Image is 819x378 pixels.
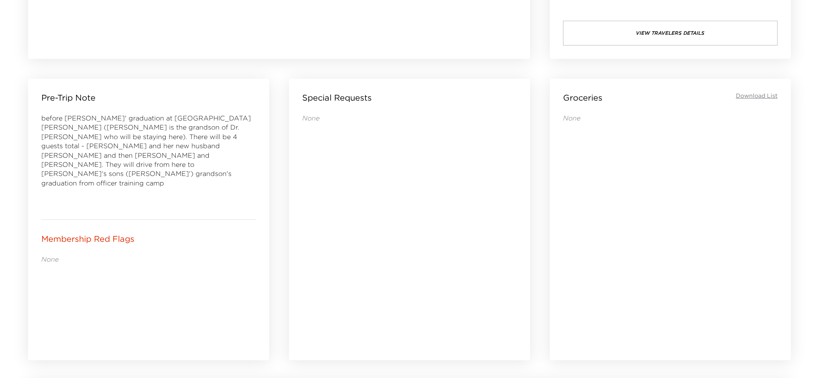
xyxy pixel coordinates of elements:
p: Pre-Trip Note [41,92,96,104]
button: View Travelers Details [563,21,778,46]
p: Groceries [563,92,602,104]
span: before [PERSON_NAME]' graduation at [GEOGRAPHIC_DATA][PERSON_NAME] ([PERSON_NAME] is the grandson... [41,114,251,187]
p: Membership Red Flags [41,233,134,245]
p: Special Requests [302,92,372,104]
p: None [302,113,517,123]
p: None [41,255,256,264]
p: None [563,113,778,123]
